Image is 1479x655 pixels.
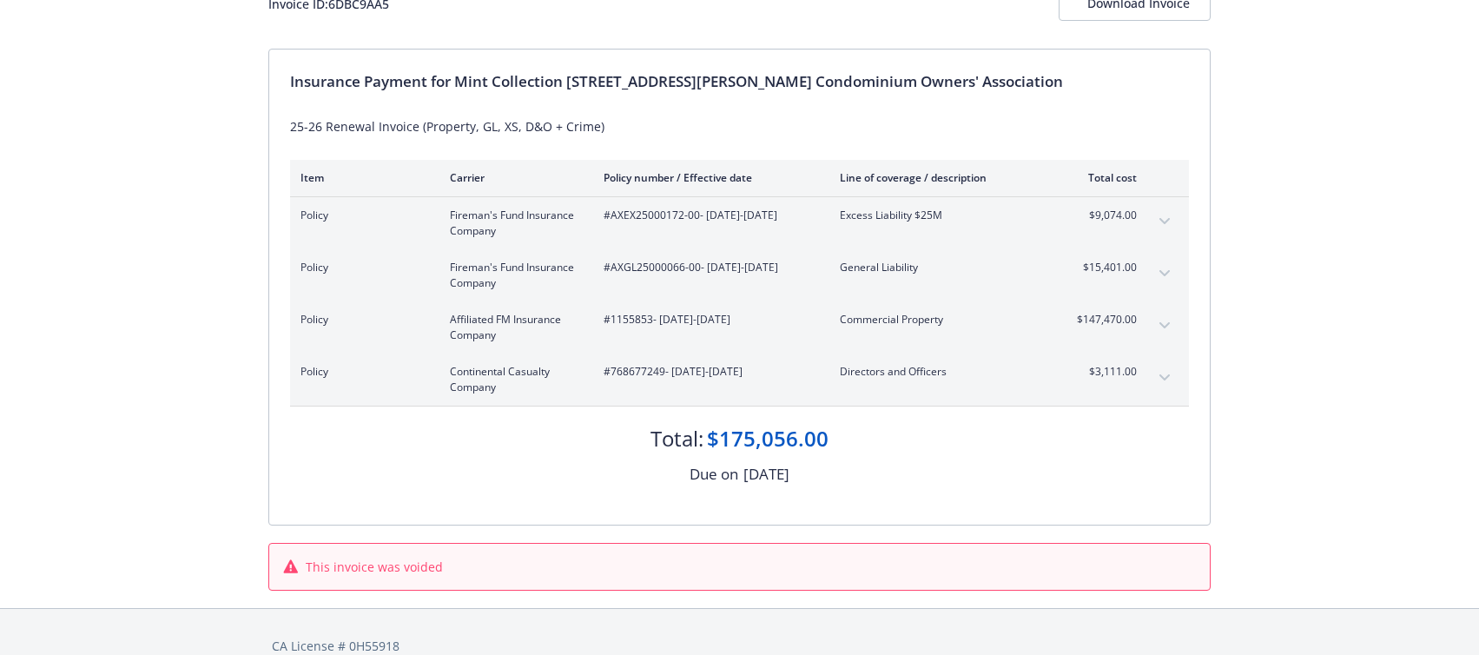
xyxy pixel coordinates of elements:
[604,170,812,185] div: Policy number / Effective date
[290,70,1189,93] div: Insurance Payment for Mint Collection [STREET_ADDRESS][PERSON_NAME] Condominium Owners' Association
[450,170,576,185] div: Carrier
[290,117,1189,136] div: 25-26 Renewal Invoice (Property, GL, XS, D&O + Crime)
[840,260,1044,275] span: General Liability
[450,364,576,395] span: Continental Casualty Company
[840,312,1044,327] span: Commercial Property
[1072,170,1137,185] div: Total cost
[650,424,703,453] div: Total:
[300,170,422,185] div: Item
[450,208,576,239] span: Fireman's Fund Insurance Company
[604,364,812,380] span: #768677249 - [DATE]-[DATE]
[300,208,422,223] span: Policy
[1151,312,1179,340] button: expand content
[604,312,812,327] span: #1155853 - [DATE]-[DATE]
[306,558,443,576] span: This invoice was voided
[1072,364,1137,380] span: $3,111.00
[743,463,789,486] div: [DATE]
[300,364,422,380] span: Policy
[290,197,1189,249] div: PolicyFireman's Fund Insurance Company#AXEX25000172-00- [DATE]-[DATE]Excess Liability $25M$9,074....
[707,424,829,453] div: $175,056.00
[300,312,422,327] span: Policy
[840,208,1044,223] span: Excess Liability $25M
[290,249,1189,301] div: PolicyFireman's Fund Insurance Company#AXGL25000066-00- [DATE]-[DATE]General Liability$15,401.00e...
[450,260,576,291] span: Fireman's Fund Insurance Company
[1151,208,1179,235] button: expand content
[604,208,812,223] span: #AXEX25000172-00 - [DATE]-[DATE]
[1072,312,1137,327] span: $147,470.00
[290,301,1189,354] div: PolicyAffiliated FM Insurance Company#1155853- [DATE]-[DATE]Commercial Property$147,470.00expand ...
[1072,208,1137,223] span: $9,074.00
[1072,260,1137,275] span: $15,401.00
[450,312,576,343] span: Affiliated FM Insurance Company
[840,364,1044,380] span: Directors and Officers
[690,463,738,486] div: Due on
[1151,260,1179,288] button: expand content
[290,354,1189,406] div: PolicyContinental Casualty Company#768677249- [DATE]-[DATE]Directors and Officers$3,111.00expand ...
[1151,364,1179,392] button: expand content
[300,260,422,275] span: Policy
[272,637,1207,655] div: CA License # 0H55918
[604,260,812,275] span: #AXGL25000066-00 - [DATE]-[DATE]
[840,170,1044,185] div: Line of coverage / description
